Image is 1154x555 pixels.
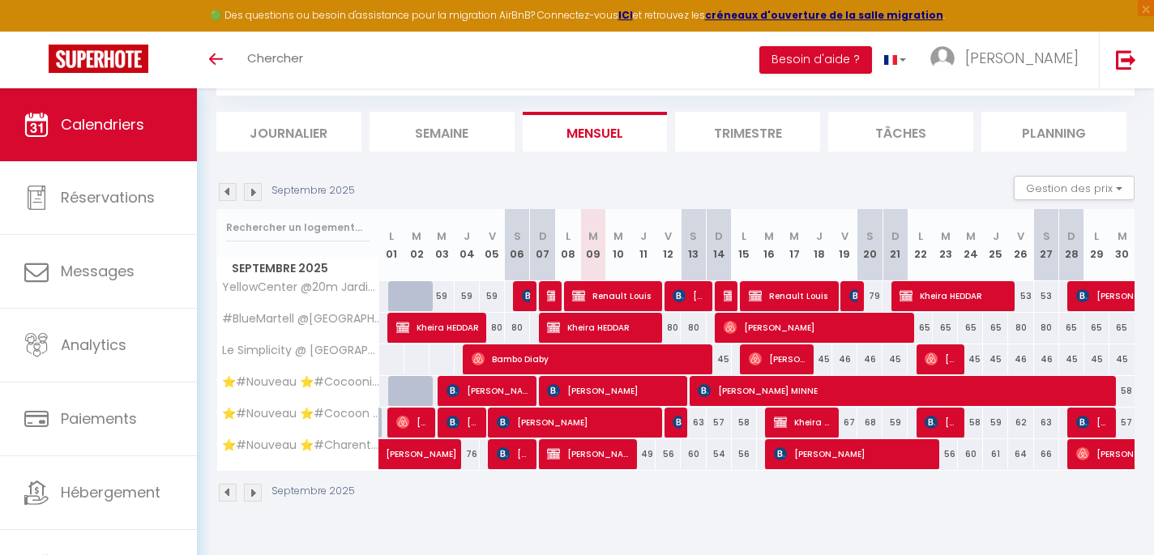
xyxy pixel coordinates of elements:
th: 09 [580,209,605,281]
th: 30 [1109,209,1135,281]
img: ... [930,46,955,70]
span: Renault Louis [749,280,832,311]
span: [PERSON_NAME] [447,375,530,406]
div: 54 [707,439,732,469]
div: 67 [832,408,857,438]
th: 08 [555,209,580,281]
div: 64 [1008,439,1033,469]
abbr: J [640,228,647,244]
abbr: J [464,228,470,244]
div: 65 [908,313,933,343]
abbr: M [588,228,598,244]
span: [PERSON_NAME] [849,280,857,311]
span: [PERSON_NAME] MINNE [698,375,1108,406]
div: 57 [707,408,732,438]
div: 56 [732,439,757,469]
abbr: V [665,228,672,244]
th: 02 [404,209,430,281]
a: créneaux d'ouverture de la salle migration [705,8,943,22]
div: 45 [1109,344,1135,374]
abbr: J [816,228,823,244]
div: 65 [1109,313,1135,343]
span: [PERSON_NAME] [925,344,958,374]
th: 29 [1084,209,1109,281]
th: 17 [782,209,807,281]
div: 46 [832,344,857,374]
button: Gestion des prix [1014,176,1135,200]
th: 14 [707,209,732,281]
abbr: D [1067,228,1075,244]
span: Renault Louis [572,280,656,311]
div: 46 [1008,344,1033,374]
span: Kheira HEDDAR [396,312,480,343]
div: 45 [883,344,908,374]
div: 60 [681,439,706,469]
span: Chercher [247,49,303,66]
span: Messages [61,261,135,281]
span: [PERSON_NAME] [1076,407,1109,438]
abbr: S [514,228,521,244]
div: 80 [1008,313,1033,343]
div: 45 [1084,344,1109,374]
button: Ouvrir le widget de chat LiveChat [13,6,62,55]
div: 57 [1109,408,1135,438]
input: Rechercher un logement... [226,213,370,242]
span: Calendriers [61,114,144,134]
abbr: L [918,228,923,244]
div: 46 [857,344,883,374]
li: Semaine [370,112,515,152]
div: 80 [480,313,505,343]
th: 15 [732,209,757,281]
th: 04 [455,209,480,281]
span: [PERSON_NAME] [749,344,807,374]
abbr: S [690,228,697,244]
div: 65 [1084,313,1109,343]
span: Kheira HEDDAR [547,312,656,343]
th: 26 [1008,209,1033,281]
th: 05 [480,209,505,281]
span: [PERSON_NAME] [925,407,958,438]
abbr: V [1017,228,1024,244]
abbr: V [489,228,496,244]
span: [PERSON_NAME] [547,438,630,469]
span: [PERSON_NAME] [497,438,530,469]
span: [PERSON_NAME] [547,375,681,406]
img: Super Booking [49,45,148,73]
div: 80 [505,313,530,343]
li: Mensuel [523,112,668,152]
span: [PERSON_NAME] [673,280,706,311]
abbr: M [941,228,951,244]
span: #BlueMartell @[GEOGRAPHIC_DATA] [220,313,382,325]
div: 49 [630,439,656,469]
th: 18 [807,209,832,281]
span: [PERSON_NAME] [386,430,498,461]
div: 59 [983,408,1008,438]
th: 24 [958,209,983,281]
div: 65 [933,313,958,343]
div: 59 [480,281,505,311]
span: [PERSON_NAME] [774,438,933,469]
a: Chercher [235,32,315,88]
abbr: M [437,228,447,244]
div: 45 [1059,344,1084,374]
a: [PERSON_NAME] [379,439,404,470]
span: [PERSON_NAME] [497,407,656,438]
div: 53 [1008,281,1033,311]
div: 65 [1059,313,1084,343]
abbr: L [566,228,571,244]
li: Journalier [216,112,361,152]
abbr: D [891,228,900,244]
li: Trimestre [675,112,820,152]
abbr: M [789,228,799,244]
span: Kheira HEDDAR [900,280,1008,311]
div: 59 [430,281,455,311]
div: 45 [807,344,832,374]
span: [PERSON_NAME] [PERSON_NAME] [PERSON_NAME] [396,407,430,438]
div: 63 [681,408,706,438]
abbr: S [1043,228,1050,244]
div: 45 [958,344,983,374]
div: 60 [958,439,983,469]
div: 80 [1034,313,1059,343]
abbr: L [389,228,394,244]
